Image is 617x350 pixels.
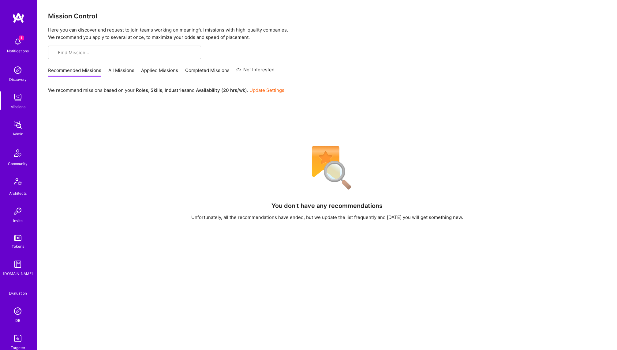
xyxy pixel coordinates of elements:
[7,48,29,54] div: Notifications
[12,305,24,317] img: Admin Search
[249,87,284,93] a: Update Settings
[236,66,275,77] a: Not Interested
[12,64,24,76] img: discovery
[14,235,21,241] img: tokens
[185,67,230,77] a: Completed Missions
[12,12,24,23] img: logo
[48,67,101,77] a: Recommended Missions
[271,202,383,209] h4: You don't have any recommendations
[9,290,27,296] div: Evaluation
[141,67,178,77] a: Applied Missions
[12,258,24,270] img: guide book
[12,36,24,48] img: bell
[10,175,25,190] img: Architects
[8,160,28,167] div: Community
[196,87,247,93] b: Availability (20 hrs/wk)
[136,87,148,93] b: Roles
[108,67,134,77] a: All Missions
[53,51,58,55] i: icon SearchGrey
[48,87,284,93] p: We recommend missions based on your , , and .
[13,217,23,224] div: Invite
[165,87,187,93] b: Industries
[16,285,20,290] i: icon SelectionTeam
[3,270,33,277] div: [DOMAIN_NAME]
[12,91,24,103] img: teamwork
[301,142,353,194] img: No Results
[12,332,24,344] img: Skill Targeter
[15,317,21,324] div: DB
[10,103,25,110] div: Missions
[9,76,27,83] div: Discovery
[10,146,25,160] img: Community
[12,205,24,217] img: Invite
[151,87,162,93] b: Skills
[13,131,23,137] div: Admin
[48,26,606,41] p: Here you can discover and request to join teams working on meaningful missions with high-quality ...
[12,119,24,131] img: admin teamwork
[9,190,27,197] div: Architects
[19,36,24,40] span: 1
[58,49,196,56] input: Find Mission...
[48,12,606,20] h3: Mission Control
[12,243,24,250] div: Tokens
[191,214,463,220] div: Unfortunately, all the recommendations have ended, but we update the list frequently and [DATE] y...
